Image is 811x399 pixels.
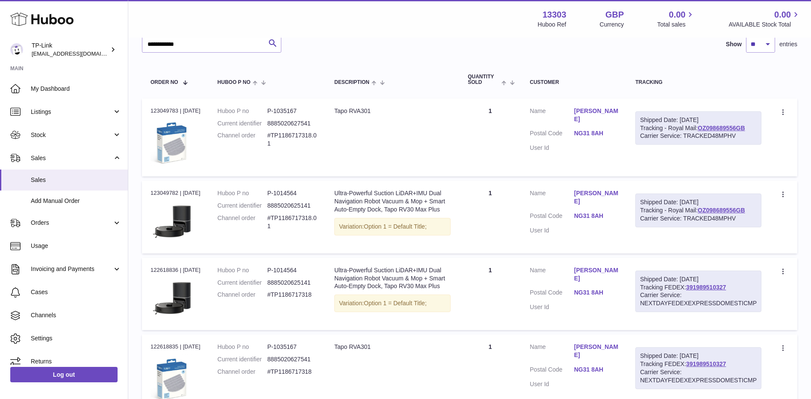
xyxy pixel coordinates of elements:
div: Ultra-Powerful Suction LiDAR+IMU Dual Navigation Robot Vacuum & Mop + Smart Auto-Empty Dock, Tapo... [334,266,451,291]
span: Orders [31,219,112,227]
div: 123049783 | [DATE] [150,107,201,115]
dt: Postal Code [530,129,574,140]
dt: Channel order [218,368,268,376]
span: Huboo P no [218,80,251,85]
dt: Channel order [218,131,268,148]
dt: Current identifier [218,119,268,128]
dd: 8885020625141 [267,279,317,287]
dt: Name [530,107,574,125]
a: [PERSON_NAME] [574,343,618,359]
img: 01_large_20240808023803n.jpg [150,277,193,319]
strong: 13303 [543,9,566,21]
dd: #TP1186717318 [267,368,317,376]
a: 0.00 Total sales [657,9,695,29]
div: Shipped Date: [DATE] [640,352,757,360]
dt: Current identifier [218,355,268,363]
td: 1 [459,181,521,253]
div: Huboo Ref [538,21,566,29]
img: 1741107177.jpg [150,117,193,166]
a: NG31 8AH [574,289,618,297]
span: Stock [31,131,112,139]
a: [PERSON_NAME] [574,189,618,205]
div: Shipped Date: [DATE] [640,275,757,283]
div: Tracking FEDEX: [635,271,761,313]
div: 123049782 | [DATE] [150,189,201,197]
dd: #TP1186717318 [267,291,317,299]
dt: User Id [530,226,574,235]
img: gaby.chen@tp-link.com [10,43,23,56]
td: 1 [459,98,521,177]
span: Usage [31,242,121,250]
label: Show [726,40,742,48]
dt: Channel order [218,214,268,230]
a: OZ098689556GB [698,207,745,214]
td: 1 [459,258,521,330]
span: Description [334,80,369,85]
div: Customer [530,80,618,85]
dt: Huboo P no [218,189,268,197]
a: OZ098689556GB [698,125,745,131]
dt: User Id [530,303,574,311]
span: My Dashboard [31,85,121,93]
span: Add Manual Order [31,197,121,205]
div: Carrier Service: NEXTDAYFEDEXEXPRESSDOMESTICMP [640,291,757,307]
a: Log out [10,367,118,382]
dd: 8885020625141 [267,202,317,210]
a: [PERSON_NAME] [574,266,618,283]
dd: P-1014564 [267,189,317,197]
div: Shipped Date: [DATE] [640,198,757,206]
a: 0.00 AVAILABLE Stock Total [728,9,801,29]
div: Tracking [635,80,761,85]
span: 0.00 [669,9,686,21]
span: Invoicing and Payments [31,265,112,273]
div: Tapo RVA301 [334,343,451,351]
div: Ultra-Powerful Suction LiDAR+IMU Dual Navigation Robot Vacuum & Mop + Smart Auto-Empty Dock, Tapo... [334,189,451,214]
dt: Name [530,266,574,285]
dt: Huboo P no [218,107,268,115]
span: entries [779,40,797,48]
div: Tracking - Royal Mail: [635,194,761,227]
div: Variation: [334,218,451,235]
dt: Huboo P no [218,343,268,351]
img: 01_large_20240808023803n.jpg [150,200,193,243]
dd: P-1035167 [267,107,317,115]
span: [EMAIL_ADDRESS][DOMAIN_NAME] [32,50,126,57]
dt: User Id [530,380,574,388]
dt: User Id [530,144,574,152]
dd: 8885020627541 [267,119,317,128]
span: Sales [31,176,121,184]
span: Channels [31,311,121,319]
a: NG31 8AH [574,366,618,374]
strong: GBP [605,9,624,21]
span: Sales [31,154,112,162]
span: AVAILABLE Stock Total [728,21,801,29]
div: Variation: [334,295,451,312]
dt: Current identifier [218,202,268,210]
div: Carrier Service: NEXTDAYFEDEXEXPRESSDOMESTICMP [640,368,757,384]
a: 391989510327 [686,360,726,367]
div: Currency [600,21,624,29]
div: Tapo RVA301 [334,107,451,115]
dt: Postal Code [530,212,574,222]
dd: #TP1186717318.01 [267,131,317,148]
div: Tracking - Royal Mail: [635,111,761,145]
div: 122618836 | [DATE] [150,266,201,274]
dd: #TP1186717318.01 [267,214,317,230]
div: Carrier Service: TRACKED48MPHV [640,132,757,140]
dt: Name [530,343,574,361]
span: Quantity Sold [468,74,499,85]
span: Option 1 = Default Title; [364,300,427,307]
span: Order No [150,80,178,85]
dd: P-1035167 [267,343,317,351]
span: Option 1 = Default Title; [364,223,427,230]
span: Listings [31,108,112,116]
dd: 8885020627541 [267,355,317,363]
a: [PERSON_NAME] [574,107,618,123]
dt: Postal Code [530,289,574,299]
a: 391989510327 [686,284,726,291]
a: NG31 8AH [574,212,618,220]
span: Cases [31,288,121,296]
div: Shipped Date: [DATE] [640,116,757,124]
a: NG31 8AH [574,129,618,137]
span: Returns [31,357,121,366]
